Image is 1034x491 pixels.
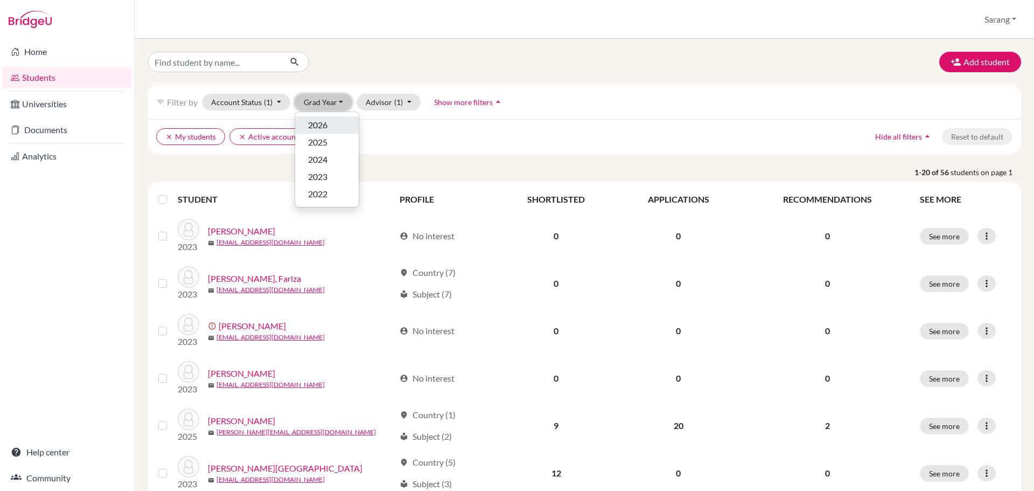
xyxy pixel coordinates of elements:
[178,456,199,478] img: Bodon, Bianka
[980,9,1021,30] button: Sarang
[208,462,362,475] a: [PERSON_NAME][GEOGRAPHIC_DATA]
[156,98,165,106] i: filter_list
[866,128,942,145] button: Hide all filtersarrow_drop_up
[2,93,132,115] a: Universities
[208,322,219,330] span: error_outline
[216,285,325,295] a: [EMAIL_ADDRESS][DOMAIN_NAME]
[178,478,199,490] p: 2023
[497,212,616,260] td: 0
[920,418,969,434] button: See more
[400,458,408,467] span: location_on
[219,320,286,333] a: [PERSON_NAME]
[208,240,214,246] span: mail
[400,266,456,279] div: Country (7)
[920,275,969,292] button: See more
[616,307,741,355] td: 0
[208,477,214,483] span: mail
[939,52,1021,72] button: Add student
[208,414,275,427] a: [PERSON_NAME]
[493,96,504,107] i: arrow_drop_up
[400,411,408,419] span: location_on
[616,402,741,449] td: 20
[9,11,52,28] img: Bridge-U
[264,98,273,107] span: (1)
[394,98,403,107] span: (1)
[165,133,173,141] i: clear
[208,430,214,436] span: mail
[2,41,132,63] a: Home
[400,232,408,240] span: account_circle
[400,430,452,443] div: Subject (2)
[178,266,199,288] img: Balganirova, Fariza
[295,112,359,208] div: Grad Year
[400,230,455,243] div: No interest
[400,478,452,490] div: Subject (3)
[357,94,421,110] button: Advisor(1)
[400,480,408,488] span: local_library
[295,151,359,168] button: 2024
[2,441,132,463] a: Help center
[400,409,456,421] div: Country (1)
[2,146,132,167] a: Analytics
[178,288,199,301] p: 2023
[2,467,132,489] a: Community
[308,119,327,132] span: 2026
[748,324,907,337] p: 0
[748,230,907,243] p: 0
[208,272,301,285] a: [PERSON_NAME], Fariza
[178,240,199,253] p: 2023
[308,188,327,200] span: 2022
[400,374,408,383] span: account_circle
[216,333,325,342] a: [EMAIL_ADDRESS][DOMAIN_NAME]
[178,409,199,430] img: Bode, Gabriel
[216,238,325,247] a: [EMAIL_ADDRESS][DOMAIN_NAME]
[308,136,327,149] span: 2025
[616,260,741,307] td: 0
[400,327,408,335] span: account_circle
[295,134,359,151] button: 2025
[497,402,616,449] td: 9
[178,335,199,348] p: 2023
[748,419,907,432] p: 2
[2,67,132,88] a: Students
[239,133,246,141] i: clear
[208,225,275,238] a: [PERSON_NAME]
[216,380,325,390] a: [EMAIL_ADDRESS][DOMAIN_NAME]
[434,98,493,107] span: Show more filters
[208,367,275,380] a: [PERSON_NAME]
[208,335,214,341] span: mail
[616,355,741,402] td: 0
[914,167,951,178] strong: 1-20 of 56
[400,268,408,277] span: location_on
[148,52,281,72] input: Find student by name...
[425,94,513,110] button: Show more filtersarrow_drop_up
[616,212,741,260] td: 0
[208,287,214,294] span: mail
[229,128,311,145] button: clearActive accounts
[2,119,132,141] a: Documents
[178,219,199,240] img: An, Joshua
[178,314,199,335] img: Bayramov, Eyub
[178,361,199,383] img: Bitto, Adam
[295,116,359,134] button: 2026
[920,228,969,245] button: See more
[295,94,353,110] button: Grad Year
[216,427,376,437] a: [PERSON_NAME][EMAIL_ADDRESS][DOMAIN_NAME]
[742,186,913,212] th: RECOMMENDATIONS
[308,170,327,183] span: 2023
[400,432,408,441] span: local_library
[497,307,616,355] td: 0
[178,186,393,212] th: STUDENT
[913,186,1017,212] th: SEE MORE
[920,323,969,340] button: See more
[308,153,327,166] span: 2024
[178,430,199,443] p: 2025
[920,370,969,387] button: See more
[922,131,933,142] i: arrow_drop_up
[497,186,616,212] th: SHORTLISTED
[616,186,741,212] th: APPLICATIONS
[400,290,408,299] span: local_library
[497,260,616,307] td: 0
[920,465,969,482] button: See more
[748,277,907,290] p: 0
